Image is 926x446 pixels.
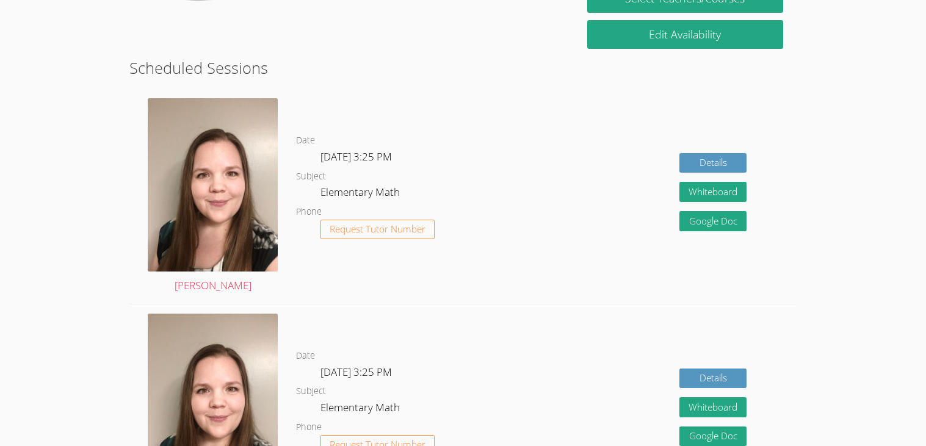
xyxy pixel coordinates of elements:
[679,211,747,231] a: Google Doc
[296,133,315,148] dt: Date
[148,98,278,272] img: avatar.png
[679,369,747,389] a: Details
[320,365,392,379] span: [DATE] 3:25 PM
[129,56,796,79] h2: Scheduled Sessions
[587,20,783,49] a: Edit Availability
[679,397,747,417] button: Whiteboard
[320,220,435,240] button: Request Tutor Number
[679,153,747,173] a: Details
[296,384,326,399] dt: Subject
[296,169,326,184] dt: Subject
[296,420,322,435] dt: Phone
[320,149,392,164] span: [DATE] 3:25 PM
[296,204,322,220] dt: Phone
[148,98,278,295] a: [PERSON_NAME]
[320,399,402,420] dd: Elementary Math
[679,182,747,202] button: Whiteboard
[296,348,315,364] dt: Date
[330,225,425,234] span: Request Tutor Number
[320,184,402,204] dd: Elementary Math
